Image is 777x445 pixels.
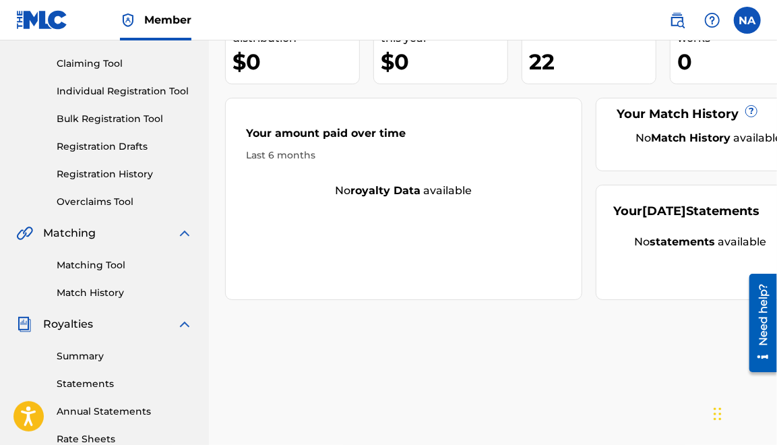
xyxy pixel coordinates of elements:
[177,316,193,332] img: expand
[746,106,757,117] span: ?
[613,202,759,220] div: Your Statements
[57,286,193,300] a: Match History
[57,84,193,98] a: Individual Registration Tool
[43,225,96,241] span: Matching
[57,195,193,209] a: Overclaims Tool
[16,316,32,332] img: Royalties
[120,12,136,28] img: Top Rightsholder
[351,184,421,197] strong: royalty data
[57,258,193,272] a: Matching Tool
[144,12,191,28] span: Member
[232,47,359,77] div: $0
[16,10,68,30] img: MLC Logo
[57,140,193,154] a: Registration Drafts
[381,47,507,77] div: $0
[57,377,193,391] a: Statements
[43,316,93,332] span: Royalties
[664,7,691,34] a: Public Search
[529,47,656,77] div: 22
[704,12,720,28] img: help
[226,183,582,199] div: No available
[699,7,726,34] div: Help
[642,204,686,218] span: [DATE]
[57,405,193,419] a: Annual Statements
[669,12,685,28] img: search
[714,394,722,434] div: Drag
[57,167,193,181] a: Registration History
[734,7,761,34] div: User Menu
[650,235,715,248] strong: statements
[57,349,193,363] a: Summary
[710,380,777,445] iframe: Chat Widget
[246,125,561,148] div: Your amount paid over time
[246,148,561,162] div: Last 6 months
[57,57,193,71] a: Claiming Tool
[739,269,777,378] iframe: Resource Center
[16,225,33,241] img: Matching
[57,112,193,126] a: Bulk Registration Tool
[177,225,193,241] img: expand
[651,131,731,144] strong: Match History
